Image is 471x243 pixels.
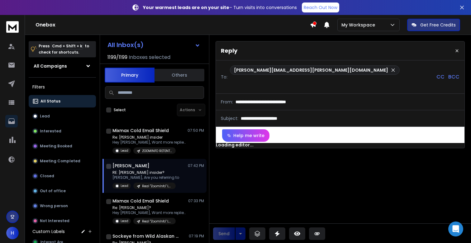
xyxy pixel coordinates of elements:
[112,210,187,215] p: Hey [PERSON_NAME], Want more replies to
[40,144,72,149] p: Meeting Booked
[40,99,60,104] p: All Status
[188,198,204,203] p: 07:33 PM
[29,125,96,137] button: Interested
[222,129,269,142] button: Help me write
[420,22,456,28] p: Get Free Credits
[121,148,128,153] p: Lead
[302,2,339,12] a: Reach Out Now
[40,188,66,193] p: Out of office
[29,83,96,91] h3: Filters
[436,73,445,81] p: CC
[29,200,96,212] button: Wrong person
[112,170,179,175] p: RE: [PERSON_NAME] insider?
[234,67,388,73] p: [PERSON_NAME][EMAIL_ADDRESS][PERSON_NAME][DOMAIN_NAME]
[105,68,155,83] button: Primary
[143,4,297,11] p: – Turn visits into conversations
[29,155,96,167] button: Meeting Completed
[107,54,127,61] span: 1199 / 1199
[188,163,204,168] p: 07:42 PM
[112,175,179,180] p: [PERSON_NAME], Are you referring to
[114,107,126,112] label: Select
[40,218,69,223] p: Not Interested
[129,54,170,61] h3: Inboxes selected
[143,4,229,11] strong: Your warmest leads are on your site
[112,163,150,169] h1: [PERSON_NAME]
[29,95,96,107] button: All Status
[51,42,83,50] span: Cmd + Shift + k
[29,215,96,227] button: Not Interested
[40,159,80,164] p: Meeting Completed
[304,4,337,11] p: Reach Out Now
[6,227,19,239] button: H
[121,219,128,223] p: Lead
[40,129,61,134] p: Interested
[341,22,378,28] p: My Workspace
[112,127,169,134] h1: Mixmax Cold Email Shield
[102,39,205,51] button: All Inbox(s)
[142,149,172,153] p: ZOOMINFO RETENTION CAMPAIGN
[216,142,464,148] div: Loading editor...
[29,170,96,182] button: Closed
[142,184,172,188] p: Real "ZoomInfo" Lead List
[142,219,172,224] p: Real "ZoomInfo" Lead List
[112,135,187,140] p: Re: [PERSON_NAME] insider
[155,68,204,82] button: Others
[189,234,204,239] p: 07:19 PM
[221,46,237,55] p: Reply
[448,73,459,81] p: BCC
[221,115,238,121] p: Subject:
[221,74,227,80] p: To:
[6,21,19,33] img: logo
[40,174,54,179] p: Closed
[221,99,233,105] p: From:
[29,140,96,152] button: Meeting Booked
[40,114,50,119] p: Lead
[407,19,460,31] button: Get Free Credits
[448,222,463,236] div: Open Intercom Messenger
[188,128,204,133] p: 07:50 PM
[112,198,169,204] h1: Mixmax Cold Email Shield
[32,228,65,235] h3: Custom Labels
[112,233,181,239] h1: Sockeye from Wild Alaskan Company
[36,21,310,29] h1: Onebox
[29,185,96,197] button: Out of office
[112,140,187,145] p: Hey [PERSON_NAME], Want more replies to
[121,183,128,188] p: Lead
[112,205,187,210] p: Re: [PERSON_NAME]?
[40,203,68,208] p: Wrong person
[34,63,67,69] h1: All Campaigns
[107,42,144,48] h1: All Inbox(s)
[29,60,96,72] button: All Campaigns
[39,43,89,55] p: Press to check for shortcuts.
[29,110,96,122] button: Lead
